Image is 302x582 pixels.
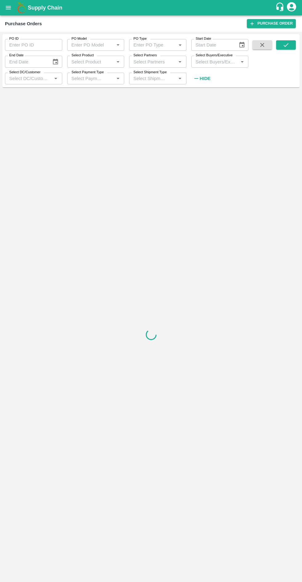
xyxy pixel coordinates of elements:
button: Open [114,58,122,66]
strong: Hide [200,76,210,81]
div: customer-support [275,2,286,13]
input: Start Date [191,39,234,51]
img: logo [15,2,28,14]
input: Enter PO Type [131,41,174,49]
label: End Date [9,53,23,58]
label: Select Product [71,53,94,58]
label: Select Payment Type [71,70,104,75]
button: Open [52,74,60,82]
div: account of current user [286,1,297,14]
button: Open [176,74,184,82]
button: open drawer [1,1,15,15]
button: Open [114,41,122,49]
input: Enter PO ID [5,39,62,51]
button: Choose date [236,39,248,51]
label: PO ID [9,36,18,41]
input: Select Payment Type [69,74,104,82]
a: Supply Chain [28,3,275,12]
button: Open [176,41,184,49]
label: Select Partners [133,53,157,58]
button: Choose date [50,56,61,68]
input: End Date [5,56,47,67]
button: Open [176,58,184,66]
input: Enter PO Model [69,41,112,49]
b: Supply Chain [28,5,62,11]
input: Select DC/Customer [7,74,50,82]
div: Purchase Orders [5,20,42,28]
label: Select DC/Customer [9,70,40,75]
button: Open [114,74,122,82]
label: Select Buyers/Executive [196,53,233,58]
button: Open [238,58,246,66]
label: PO Type [133,36,147,41]
a: Purchase Order [247,19,296,28]
input: Select Buyers/Executive [193,58,237,66]
label: Select Shipment Type [133,70,167,75]
button: Hide [191,73,212,84]
input: Select Shipment Type [131,74,166,82]
input: Select Product [69,58,112,66]
input: Select Partners [131,58,174,66]
label: Start Date [196,36,211,41]
label: PO Model [71,36,87,41]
